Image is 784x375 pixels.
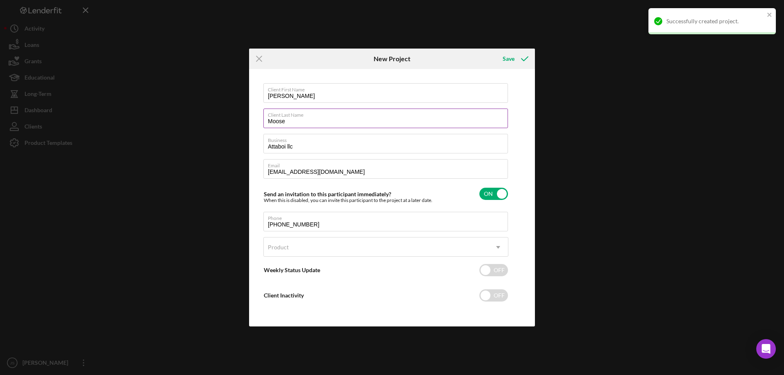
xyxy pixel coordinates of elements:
[268,212,508,221] label: Phone
[767,11,773,19] button: close
[756,339,776,359] div: Open Intercom Messenger
[264,266,320,273] label: Weekly Status Update
[264,197,432,203] div: When this is disabled, you can invite this participant to the project at a later date.
[268,160,508,169] label: Email
[374,55,410,62] h6: New Project
[264,191,391,197] label: Send an invitation to this participant immediately?
[268,84,508,93] label: Client First Name
[494,51,535,67] button: Save
[268,109,508,118] label: Client Last Name
[666,18,764,24] div: Successfully created project.
[264,292,304,299] label: Client Inactivity
[503,51,514,67] div: Save
[268,134,508,143] label: Business
[268,244,289,251] div: Product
